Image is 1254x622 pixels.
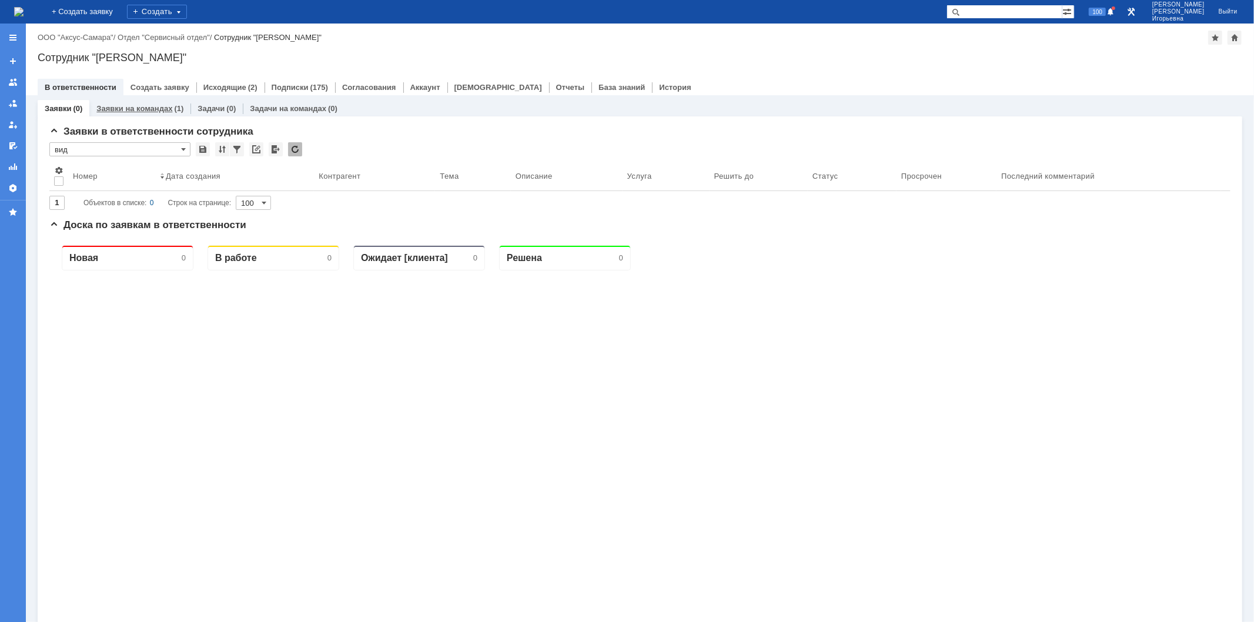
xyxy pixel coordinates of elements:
[1208,31,1222,45] div: Добавить в избранное
[203,83,246,92] a: Исходящие
[4,136,22,155] a: Мои согласования
[310,83,328,92] div: (175)
[410,83,440,92] a: Аккаунт
[570,18,574,26] div: 0
[127,5,187,19] div: Создать
[118,33,210,42] a: Отдел "Сервисный отдел"
[174,104,183,113] div: (1)
[1152,1,1205,8] span: [PERSON_NAME]
[4,115,22,134] a: Мои заявки
[516,172,553,180] div: Описание
[435,161,510,191] th: Тема
[342,83,396,92] a: Согласования
[49,219,246,230] span: Доска по заявкам в ответственности
[38,52,1242,63] div: Сотрудник "[PERSON_NAME]"
[328,104,337,113] div: (0)
[150,196,154,210] div: 0
[38,33,113,42] a: ООО "Аксус-Самара"
[4,73,22,92] a: Заявки на командах
[714,172,754,180] div: Решить до
[659,83,691,92] a: История
[288,142,302,156] div: Обновлять список
[118,33,214,42] div: /
[14,7,24,16] img: logo
[454,83,542,92] a: [DEMOGRAPHIC_DATA]
[83,196,231,210] i: Строк на странице:
[312,16,399,28] div: Ожидает [клиента]
[226,104,236,113] div: (0)
[556,83,585,92] a: Отчеты
[20,16,49,28] div: Новая
[627,172,652,180] div: Услуга
[319,172,360,180] div: Контрагент
[73,104,82,113] div: (0)
[314,161,435,191] th: Контрагент
[4,158,22,176] a: Отчеты
[1001,172,1095,180] div: Последний комментарий
[96,104,172,113] a: Заявки на командах
[812,172,838,180] div: Статус
[83,199,146,207] span: Объектов в списке:
[250,104,326,113] a: Задачи на командах
[45,104,71,113] a: Заявки
[457,16,493,28] div: Решена
[248,83,258,92] div: (2)
[4,94,22,113] a: Заявки в моей ответственности
[598,83,645,92] a: База знаний
[1062,5,1074,16] span: Расширенный поиск
[73,172,98,180] div: Номер
[45,83,116,92] a: В ответственности
[269,142,283,156] div: Экспорт списка
[1152,8,1205,15] span: [PERSON_NAME]
[4,52,22,71] a: Создать заявку
[155,161,314,191] th: Дата создания
[131,83,189,92] a: Создать заявку
[424,18,428,26] div: 0
[1228,31,1242,45] div: Сделать домашней страницей
[38,33,118,42] div: /
[214,33,322,42] div: Сотрудник "[PERSON_NAME]"
[1152,15,1205,22] span: Игорьевна
[166,172,220,180] div: Дата создания
[132,18,136,26] div: 0
[49,126,253,137] span: Заявки в ответственности сотрудника
[272,83,309,92] a: Подписки
[196,142,210,156] div: Сохранить вид
[440,172,459,180] div: Тема
[808,161,897,191] th: Статус
[1124,5,1138,19] a: Перейти в интерфейс администратора
[215,142,229,156] div: Сортировка...
[198,104,225,113] a: Задачи
[249,142,263,156] div: Скопировать ссылку на список
[68,161,155,191] th: Номер
[901,172,942,180] div: Просрочен
[278,18,282,26] div: 0
[230,142,244,156] div: Фильтрация...
[1089,8,1106,16] span: 100
[54,166,63,175] span: Настройки
[14,7,24,16] a: Перейти на домашнюю страницу
[166,16,208,28] div: В работе
[4,179,22,198] a: Настройки
[623,161,710,191] th: Услуга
